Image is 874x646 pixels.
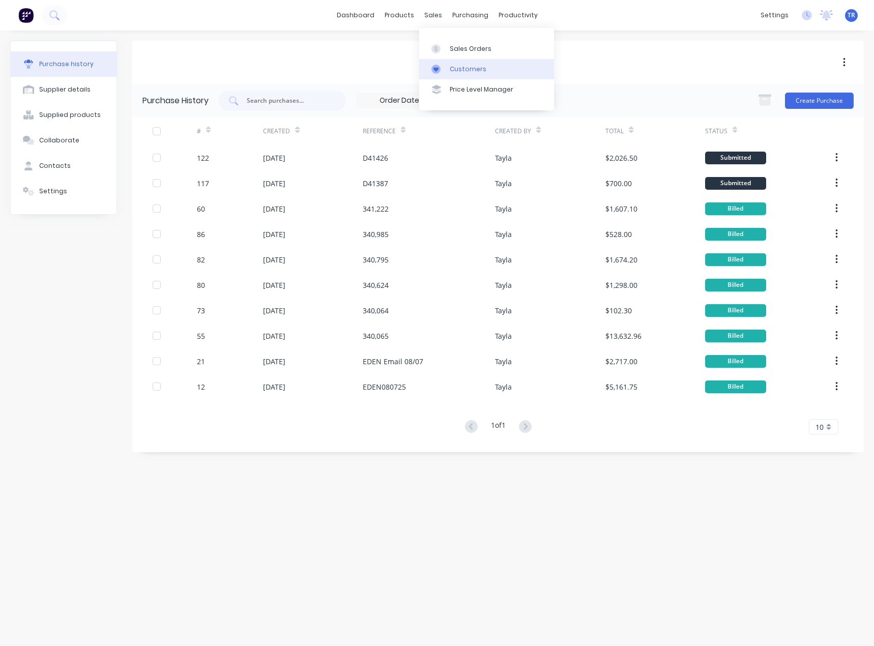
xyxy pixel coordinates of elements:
[815,422,824,432] span: 10
[419,38,554,58] a: Sales Orders
[380,8,419,23] div: products
[495,178,512,189] div: Tayla
[197,229,205,240] div: 86
[785,93,854,109] button: Create Purchase
[197,153,209,163] div: 122
[263,203,285,214] div: [DATE]
[197,178,209,189] div: 117
[39,85,91,94] div: Supplier details
[605,356,637,367] div: $2,717.00
[142,95,209,107] div: Purchase History
[363,229,389,240] div: 340,985
[848,11,855,20] span: TR
[495,356,512,367] div: Tayla
[263,381,285,392] div: [DATE]
[363,178,388,189] div: D41387
[263,356,285,367] div: [DATE]
[605,280,637,290] div: $1,298.00
[197,203,205,214] div: 60
[197,331,205,341] div: 55
[263,331,285,341] div: [DATE]
[263,229,285,240] div: [DATE]
[705,380,766,393] div: Billed
[363,153,388,163] div: D41426
[11,102,116,128] button: Supplied products
[18,8,34,23] img: Factory
[605,153,637,163] div: $2,026.50
[493,8,543,23] div: productivity
[450,85,513,94] div: Price Level Manager
[495,331,512,341] div: Tayla
[363,381,406,392] div: EDEN080725
[705,127,727,136] div: Status
[197,381,205,392] div: 12
[263,178,285,189] div: [DATE]
[332,8,380,23] a: dashboard
[263,280,285,290] div: [DATE]
[363,280,389,290] div: 340,624
[263,127,290,136] div: Created
[495,153,512,163] div: Tayla
[357,93,442,108] input: Order Date
[246,96,330,106] input: Search purchases...
[11,179,116,204] button: Settings
[495,305,512,316] div: Tayla
[263,254,285,265] div: [DATE]
[39,110,101,120] div: Supplied products
[39,136,79,145] div: Collaborate
[705,152,766,164] div: Submitted
[705,202,766,215] div: Billed
[495,203,512,214] div: Tayla
[605,203,637,214] div: $1,607.10
[11,153,116,179] button: Contacts
[605,178,632,189] div: $700.00
[705,330,766,342] div: Billed
[495,254,512,265] div: Tayla
[705,355,766,368] div: Billed
[363,356,423,367] div: EDEN Email 08/07
[605,229,632,240] div: $528.00
[363,331,389,341] div: 340,065
[605,254,637,265] div: $1,674.20
[495,229,512,240] div: Tayla
[491,420,506,434] div: 1 of 1
[197,356,205,367] div: 21
[450,44,491,53] div: Sales Orders
[705,177,766,190] div: Submitted
[263,305,285,316] div: [DATE]
[419,79,554,100] a: Price Level Manager
[605,331,642,341] div: $13,632.96
[705,279,766,291] div: Billed
[197,127,201,136] div: #
[39,60,94,69] div: Purchase history
[705,304,766,317] div: Billed
[11,128,116,153] button: Collaborate
[197,305,205,316] div: 73
[495,280,512,290] div: Tayla
[363,127,396,136] div: Reference
[197,254,205,265] div: 82
[363,203,389,214] div: 341,222
[705,228,766,241] div: Billed
[11,77,116,102] button: Supplier details
[495,381,512,392] div: Tayla
[705,253,766,266] div: Billed
[11,51,116,77] button: Purchase history
[363,254,389,265] div: 340,795
[419,59,554,79] a: Customers
[495,127,531,136] div: Created By
[39,161,71,170] div: Contacts
[605,127,624,136] div: Total
[363,305,389,316] div: 340,064
[605,305,632,316] div: $102.30
[263,153,285,163] div: [DATE]
[450,65,486,74] div: Customers
[605,381,637,392] div: $5,161.75
[447,8,493,23] div: purchasing
[39,187,67,196] div: Settings
[755,8,794,23] div: settings
[419,8,447,23] div: sales
[197,280,205,290] div: 80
